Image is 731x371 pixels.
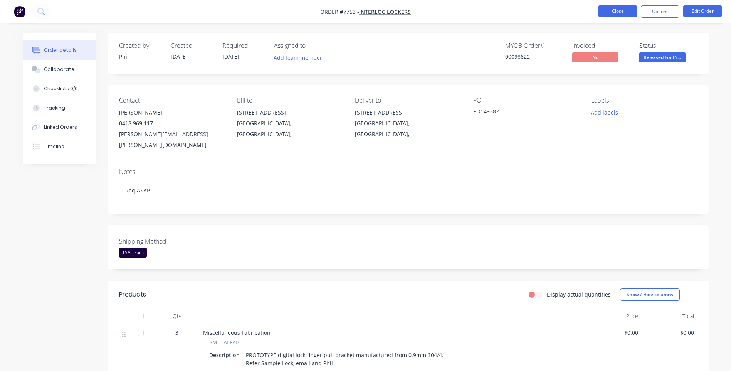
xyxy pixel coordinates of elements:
span: $0.00 [644,329,694,337]
label: Display actual quantities [547,290,611,298]
button: Options [641,5,679,18]
div: Assigned to [274,42,351,49]
div: MYOB Order # [505,42,563,49]
button: Collaborate [23,60,96,79]
div: Required [222,42,265,49]
div: Contact [119,97,225,104]
div: Checklists 0/0 [44,85,78,92]
div: Phil [119,52,161,61]
span: SMETALFAB [209,338,239,346]
button: Close [598,5,637,17]
span: [DATE] [171,53,188,60]
div: Tracking [44,105,65,111]
div: [GEOGRAPHIC_DATA], [GEOGRAPHIC_DATA], [355,118,460,140]
button: Edit Order [683,5,722,17]
div: Order details [44,47,77,54]
button: Linked Orders [23,118,96,137]
div: PO [473,97,579,104]
div: TSA Truck [119,248,147,258]
div: Products [119,290,146,299]
div: Collaborate [44,66,74,73]
button: Tracking [23,98,96,118]
span: $0.00 [588,329,638,337]
div: Status [639,42,697,49]
img: Factory [14,6,25,17]
div: 00098622 [505,52,563,61]
div: [PERSON_NAME]0418 969 117[PERSON_NAME][EMAIL_ADDRESS][PERSON_NAME][DOMAIN_NAME] [119,107,225,150]
a: Interloc Lockers [359,8,411,15]
div: 0418 969 117 [119,118,225,129]
div: Description [209,349,243,361]
div: Invoiced [572,42,630,49]
div: [STREET_ADDRESS] [355,107,460,118]
div: Labels [591,97,697,104]
button: Released For Pr... [639,52,686,64]
button: Add labels [587,107,622,118]
div: Created by [119,42,161,49]
div: Total [641,309,697,324]
div: PO149382 [473,107,570,118]
button: Show / Hide columns [620,288,680,301]
div: [STREET_ADDRESS][GEOGRAPHIC_DATA], [GEOGRAPHIC_DATA], [355,107,460,140]
button: Order details [23,40,96,60]
label: Shipping Method [119,237,215,246]
span: [DATE] [222,53,239,60]
button: Checklists 0/0 [23,79,96,98]
div: Bill to [237,97,343,104]
div: [PERSON_NAME][EMAIL_ADDRESS][PERSON_NAME][DOMAIN_NAME] [119,129,225,150]
div: Req ASAP [119,179,697,202]
div: Deliver to [355,97,460,104]
span: Order #7753 - [320,8,359,15]
div: PROTOTYPE digital lock finger pull bracket manufactured from 0.9mm 304/4. Refer Sample Lock, emai... [243,349,447,369]
div: Linked Orders [44,124,77,131]
button: Add team member [274,52,326,63]
div: [STREET_ADDRESS][GEOGRAPHIC_DATA], [GEOGRAPHIC_DATA], [237,107,343,140]
div: Price [585,309,641,324]
div: Created [171,42,213,49]
div: Notes [119,168,697,175]
div: [GEOGRAPHIC_DATA], [GEOGRAPHIC_DATA], [237,118,343,140]
div: Timeline [44,143,64,150]
span: Released For Pr... [639,52,686,62]
button: Timeline [23,137,96,156]
span: 3 [175,329,178,337]
span: Miscellaneous Fabrication [203,329,271,336]
span: No [572,52,618,62]
div: Qty [154,309,200,324]
div: [STREET_ADDRESS] [237,107,343,118]
div: [PERSON_NAME] [119,107,225,118]
button: Add team member [269,52,326,63]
